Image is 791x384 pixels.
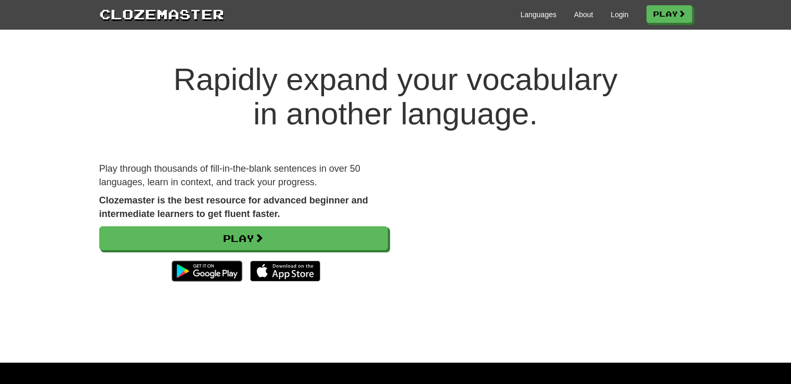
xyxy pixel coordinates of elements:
img: Download_on_the_App_Store_Badge_US-UK_135x40-25178aeef6eb6b83b96f5f2d004eda3bffbb37122de64afbaef7... [250,261,320,281]
strong: Clozemaster is the best resource for advanced beginner and intermediate learners to get fluent fa... [99,195,368,219]
a: About [574,9,593,20]
img: Get it on Google Play [166,255,247,287]
p: Play through thousands of fill-in-the-blank sentences in over 50 languages, learn in context, and... [99,162,388,189]
a: Play [99,226,388,250]
a: Clozemaster [99,4,224,23]
a: Login [611,9,628,20]
a: Languages [521,9,556,20]
a: Play [646,5,692,23]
